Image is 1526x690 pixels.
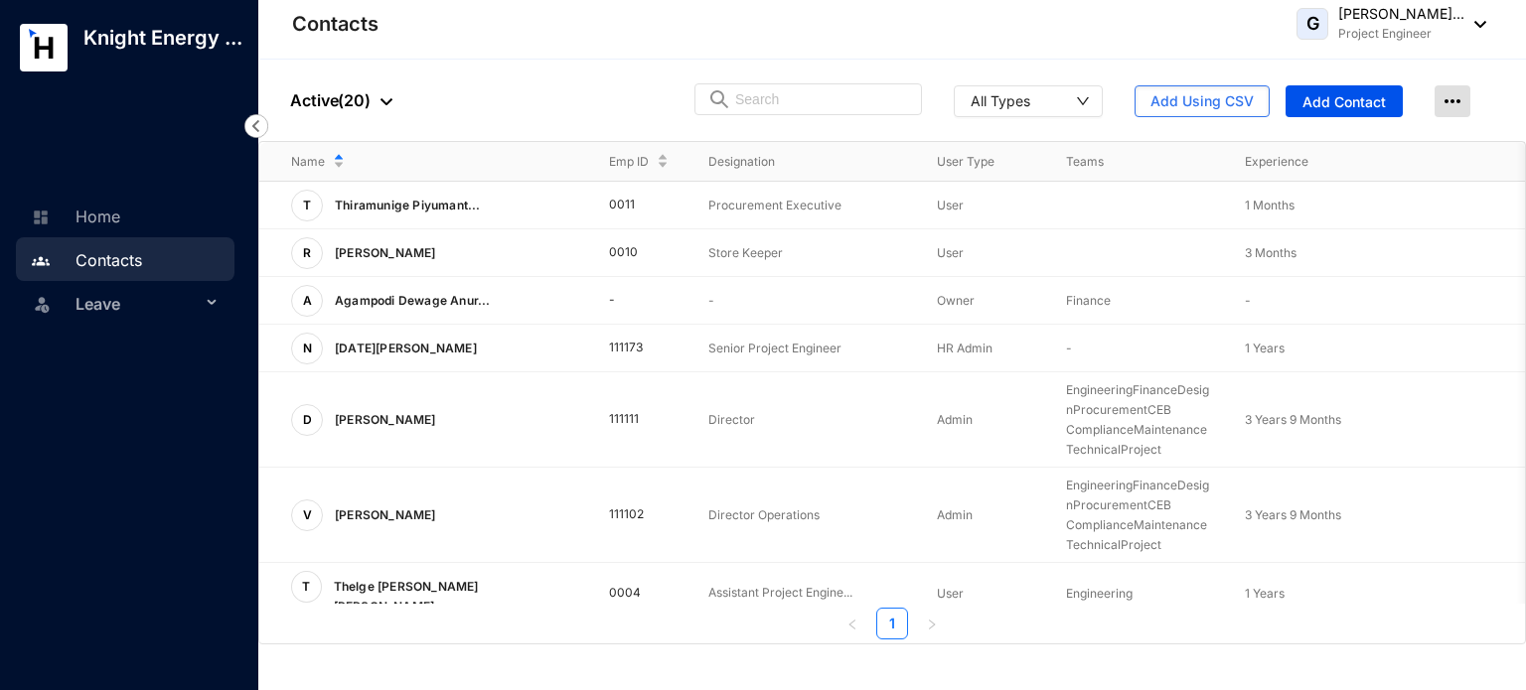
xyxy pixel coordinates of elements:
[303,414,312,426] span: D
[846,619,858,630] span: left
[1213,142,1392,182] th: Experience
[1150,91,1254,111] span: Add Using CSV
[303,343,312,354] span: N
[303,200,311,211] span: T
[1464,21,1486,28] img: dropdown-black.8e83cc76930a90b1a4fdb6d089b7bf3a.svg
[905,142,1034,182] th: User Type
[707,89,731,109] img: search.8ce656024d3affaeffe32e5b30621cb7.svg
[971,90,1030,110] div: All Types
[323,237,444,269] p: [PERSON_NAME]
[708,410,905,430] p: Director
[1245,586,1285,601] span: 1 Years
[1338,4,1464,24] p: [PERSON_NAME]...
[677,142,905,182] th: Designation
[937,586,964,601] span: User
[708,584,905,603] p: Assistant Project Engine...
[937,198,964,212] span: User
[244,114,268,138] img: nav-icon-left.19a07721e4dec06a274f6d07517f07b7.svg
[954,85,1103,117] button: All Types
[708,291,905,311] p: -
[1076,94,1090,108] span: down
[1066,476,1213,555] p: Engineering Finance Design Procurement CEB Compliance Maintenance Technical Project
[16,237,234,281] li: Contacts
[937,412,973,427] span: Admin
[303,295,312,307] span: A
[323,404,444,436] p: [PERSON_NAME]
[708,339,905,358] p: Senior Project Engineer
[32,252,50,270] img: people.b0bd17028ad2877b116a.svg
[1245,245,1297,260] span: 3 Months
[16,194,234,237] li: Home
[323,499,444,531] p: [PERSON_NAME]
[1135,85,1270,117] button: Add Using CSV
[577,372,677,468] td: 111111
[1302,92,1386,112] span: Add Contact
[335,198,481,212] span: Thiramunige Piyumant...
[577,563,677,624] td: 0004
[735,84,909,114] input: Search
[916,608,948,639] li: Next Page
[577,229,677,277] td: 0010
[708,505,905,525] p: Director Operations
[323,333,485,364] p: [DATE][PERSON_NAME]
[1306,15,1319,33] span: G
[302,581,310,593] span: T
[1066,339,1213,358] p: -
[1066,380,1213,460] p: Engineering Finance Design Procurement CEB Compliance Maintenance Technical Project
[877,609,907,638] a: 1
[1338,24,1464,44] p: Project Engineer
[68,24,258,52] p: Knight Energy ...
[322,571,577,617] p: Thelge [PERSON_NAME] [PERSON_NAME]
[937,245,964,260] span: User
[1066,291,1213,311] p: Finance
[926,619,938,630] span: right
[1245,341,1285,355] span: 1 Years
[290,88,392,112] p: Active ( 20 )
[837,608,868,639] li: Previous Page
[1034,142,1213,182] th: Teams
[76,284,201,324] span: Leave
[577,277,677,325] td: -
[1245,507,1341,522] span: 3 Years 9 Months
[292,10,379,38] p: Contacts
[1286,85,1403,117] button: Add Contact
[577,468,677,563] td: 111102
[26,250,142,270] a: Contacts
[1066,584,1213,604] p: Engineering
[577,325,677,372] td: 111173
[32,294,52,314] img: leave-unselected.2934df6273408c3f84d9.svg
[876,608,908,639] li: 1
[381,98,392,105] img: dropdown-black.8e83cc76930a90b1a4fdb6d089b7bf3a.svg
[335,293,491,308] span: Agampodi Dewage Anur...
[26,207,120,226] a: Home
[937,341,992,355] span: HR Admin
[708,196,905,215] p: Procurement Executive
[32,208,50,226] img: home-unselected.a29eae3204392db15eaf.svg
[1435,85,1470,117] img: more-horizontal.eedb2faff8778e1aceccc67cc90ae3cb.svg
[937,507,973,522] span: Admin
[577,142,677,182] th: Emp ID
[937,293,975,308] span: Owner
[1245,412,1341,427] span: 3 Years 9 Months
[708,243,905,263] p: Store Keeper
[303,247,311,259] span: R
[916,608,948,639] button: right
[577,182,677,229] td: 0011
[303,509,312,521] span: V
[1245,198,1295,212] span: 1 Months
[609,152,649,172] span: Emp ID
[837,608,868,639] button: left
[291,152,325,172] span: Name
[1245,293,1251,308] span: -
